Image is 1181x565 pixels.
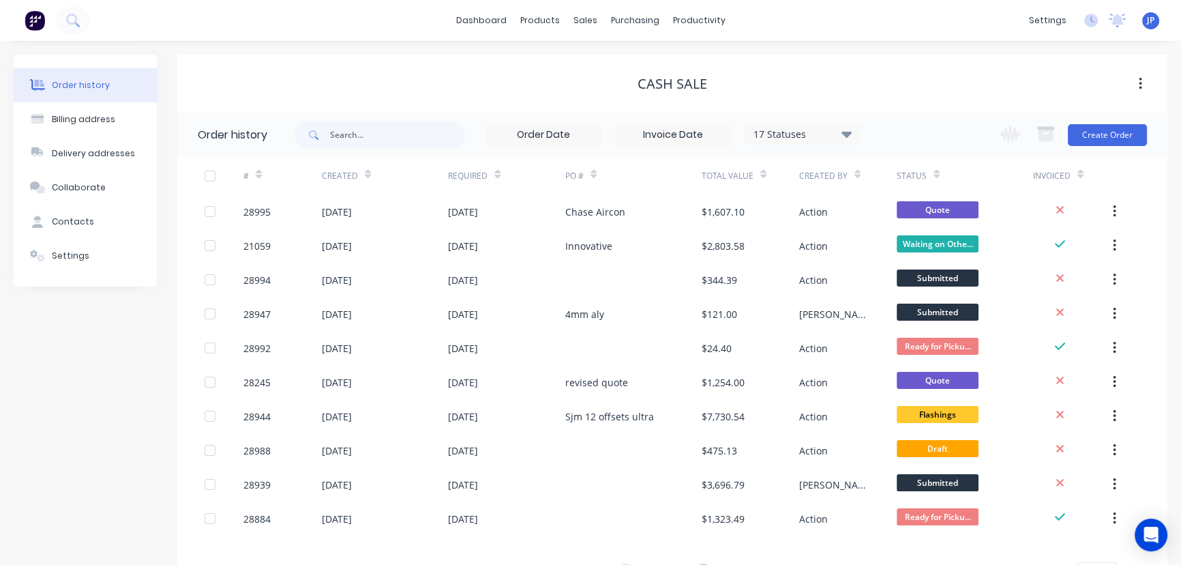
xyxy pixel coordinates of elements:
div: Delivery addresses [52,147,135,160]
div: 4mm aly [565,307,604,321]
div: Status [897,157,1033,194]
button: Delivery addresses [14,136,157,171]
span: Ready for Picku... [897,508,978,525]
div: Collaborate [52,182,106,194]
span: Ready for Picku... [897,338,978,355]
div: Open Intercom Messenger [1135,519,1167,551]
div: purchasing [604,10,666,31]
div: PO # [565,157,702,194]
div: Created [322,170,358,182]
div: [DATE] [448,444,478,458]
div: sales [567,10,604,31]
div: [DATE] [448,239,478,253]
div: [DATE] [448,478,478,492]
div: Action [799,341,828,356]
div: Contacts [52,216,94,228]
div: [DATE] [448,375,478,390]
div: $1,323.49 [702,512,745,526]
div: productivity [666,10,732,31]
div: [DATE] [448,307,478,321]
div: Status [897,170,927,182]
span: Quote [897,201,978,218]
div: Invoiced [1033,170,1071,182]
div: $344.39 [702,273,737,287]
div: Innovative [565,239,612,253]
div: [DATE] [448,512,478,526]
span: Submitted [897,474,978,491]
div: Created By [799,157,897,194]
button: Order history [14,68,157,102]
div: Created By [799,170,848,182]
div: 28939 [243,478,271,492]
input: Invoice Date [616,125,730,145]
span: Quote [897,372,978,389]
div: Required [448,170,488,182]
div: Action [799,444,828,458]
div: revised quote [565,375,628,390]
div: Required [448,157,565,194]
div: [DATE] [322,512,352,526]
div: 28947 [243,307,271,321]
div: 28944 [243,409,271,424]
input: Search... [330,121,465,149]
div: Total Value [702,157,799,194]
div: [DATE] [448,341,478,356]
div: Order history [52,79,110,91]
div: [DATE] [322,239,352,253]
div: [DATE] [448,409,478,424]
div: 17 Statuses [745,127,860,142]
span: Waiting on Othe... [897,235,978,252]
div: 28245 [243,375,271,390]
div: PO # [565,170,584,182]
div: $121.00 [702,307,737,321]
div: settings [1022,10,1073,31]
div: Settings [52,250,89,262]
div: Action [799,273,828,287]
div: $475.13 [702,444,737,458]
div: [PERSON_NAME] [799,307,869,321]
div: Sjm 12 offsets ultra [565,409,654,424]
span: Submitted [897,270,978,287]
div: [DATE] [322,375,352,390]
button: Settings [14,239,157,273]
div: 28884 [243,512,271,526]
div: Invoiced [1033,157,1111,194]
button: Collaborate [14,171,157,205]
div: 28988 [243,444,271,458]
div: 21059 [243,239,271,253]
div: $1,607.10 [702,205,745,219]
div: $7,730.54 [702,409,745,424]
span: JP [1147,14,1154,27]
input: Order Date [486,125,601,145]
div: [DATE] [322,444,352,458]
div: Chase Aircon [565,205,625,219]
div: $3,696.79 [702,478,745,492]
div: [DATE] [448,205,478,219]
div: CASH SALE [638,76,707,92]
div: [DATE] [322,341,352,356]
div: 28994 [243,273,271,287]
div: $1,254.00 [702,375,745,390]
div: # [243,170,249,182]
div: [DATE] [322,307,352,321]
button: Contacts [14,205,157,239]
div: 28995 [243,205,271,219]
div: 28992 [243,341,271,356]
div: Action [799,205,828,219]
div: Total Value [702,170,753,182]
div: products [513,10,567,31]
div: $24.40 [702,341,732,356]
div: Action [799,409,828,424]
div: [PERSON_NAME] [799,478,869,492]
div: [DATE] [322,205,352,219]
div: [DATE] [322,478,352,492]
div: Created [322,157,449,194]
div: Action [799,512,828,526]
a: dashboard [449,10,513,31]
div: $2,803.58 [702,239,745,253]
div: Action [799,375,828,390]
div: [DATE] [322,409,352,424]
span: Draft [897,440,978,457]
button: Billing address [14,102,157,136]
span: Submitted [897,304,978,321]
